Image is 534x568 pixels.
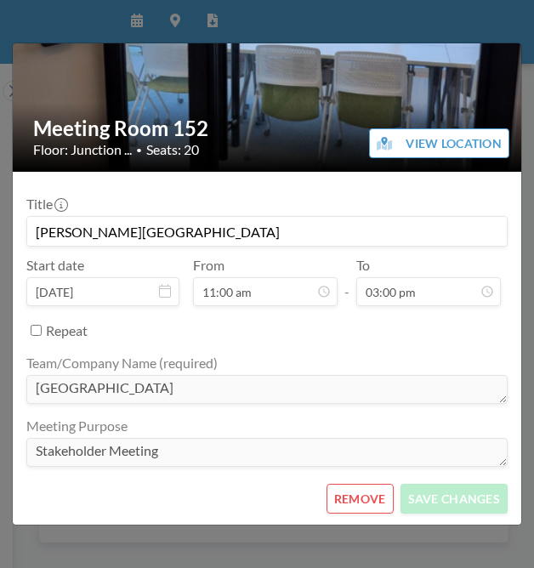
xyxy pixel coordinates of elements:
[356,257,370,274] label: To
[26,417,128,435] label: Meeting Purpose
[46,322,88,339] label: Repeat
[26,355,218,372] label: Team/Company Name (required)
[33,141,132,158] span: Floor: Junction ...
[26,257,84,274] label: Start date
[369,128,509,158] button: VIEW LOCATION
[327,484,394,514] button: REMOVE
[33,116,503,141] h2: Meeting Room 152
[136,144,142,156] span: •
[26,196,66,213] label: Title
[400,484,508,514] button: SAVE CHANGES
[193,257,224,274] label: From
[146,141,199,158] span: Seats: 20
[344,263,349,300] span: -
[27,217,507,246] input: (No title)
